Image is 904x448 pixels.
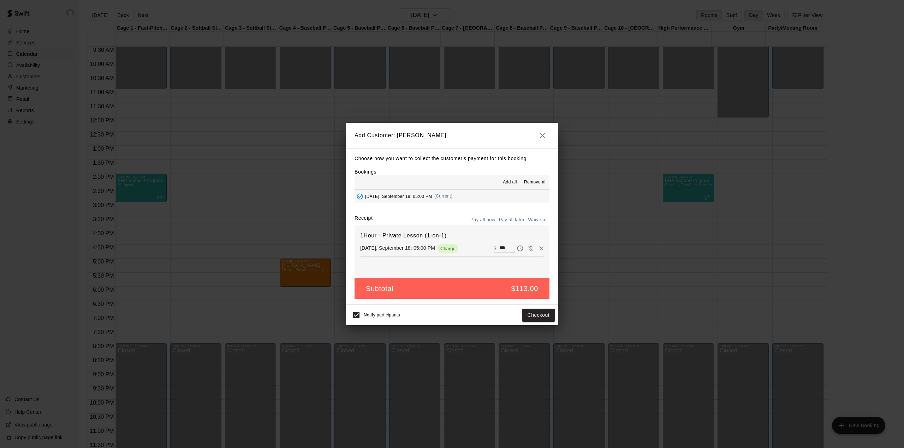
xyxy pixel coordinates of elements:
button: Added - Collect Payment [355,191,365,202]
label: Receipt [355,214,373,225]
h2: Add Customer: [PERSON_NAME] [346,123,558,148]
button: Remove [536,243,547,254]
button: Added - Collect Payment[DATE], September 18: 05:00 PM(Current) [355,190,549,203]
p: Choose how you want to collect the customer's payment for this booking [355,154,549,163]
p: [DATE], September 18: 05:00 PM [360,244,435,252]
button: Pay all now [469,214,497,225]
span: Remove all [524,179,547,186]
button: Checkout [522,309,555,322]
button: Pay all later [497,214,527,225]
span: Add all [503,179,517,186]
h5: $113.00 [511,284,539,293]
button: Remove all [521,177,549,188]
span: Waive payment [525,245,536,251]
span: Notify participants [364,313,400,318]
h5: Subtotal [366,284,393,293]
span: Pay later [515,245,525,251]
span: [DATE], September 18: 05:00 PM [365,194,432,199]
label: Bookings [355,169,376,175]
p: $ [494,245,496,252]
span: (Current) [434,194,453,199]
h6: 1Hour - Private Lesson (1-on-1) [360,231,544,240]
button: Add all [499,177,521,188]
button: Waive all [526,214,549,225]
span: Charge [438,246,458,251]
